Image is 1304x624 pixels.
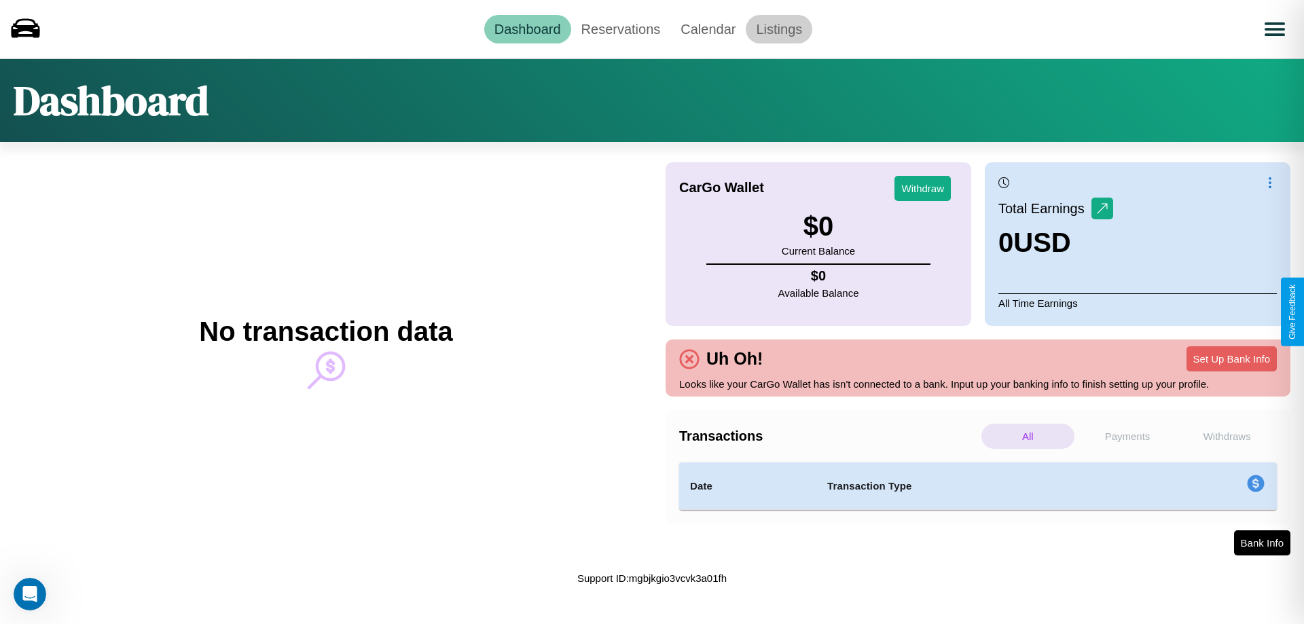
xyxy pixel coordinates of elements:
button: Open menu [1256,10,1294,48]
h3: 0 USD [998,227,1113,258]
a: Listings [746,15,812,43]
div: Give Feedback [1288,285,1297,339]
p: Withdraws [1180,424,1273,449]
button: Set Up Bank Info [1187,346,1277,371]
h4: CarGo Wallet [679,180,764,196]
table: simple table [679,462,1277,510]
h2: No transaction data [199,316,452,347]
a: Reservations [571,15,671,43]
h3: $ 0 [782,211,855,242]
h1: Dashboard [14,73,209,128]
button: Withdraw [894,176,951,201]
p: Payments [1081,424,1174,449]
button: Bank Info [1234,530,1290,555]
p: Current Balance [782,242,855,260]
p: Total Earnings [998,196,1091,221]
a: Dashboard [484,15,571,43]
p: Available Balance [778,284,859,302]
h4: Uh Oh! [700,349,769,369]
h4: Date [690,478,805,494]
a: Calendar [670,15,746,43]
p: All [981,424,1074,449]
iframe: Intercom live chat [14,578,46,610]
h4: Transactions [679,428,978,444]
p: All Time Earnings [998,293,1277,312]
p: Looks like your CarGo Wallet has isn't connected to a bank. Input up your banking info to finish ... [679,375,1277,393]
p: Support ID: mgbjkgio3vcvk3a01fh [577,569,727,587]
h4: Transaction Type [827,478,1136,494]
h4: $ 0 [778,268,859,284]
